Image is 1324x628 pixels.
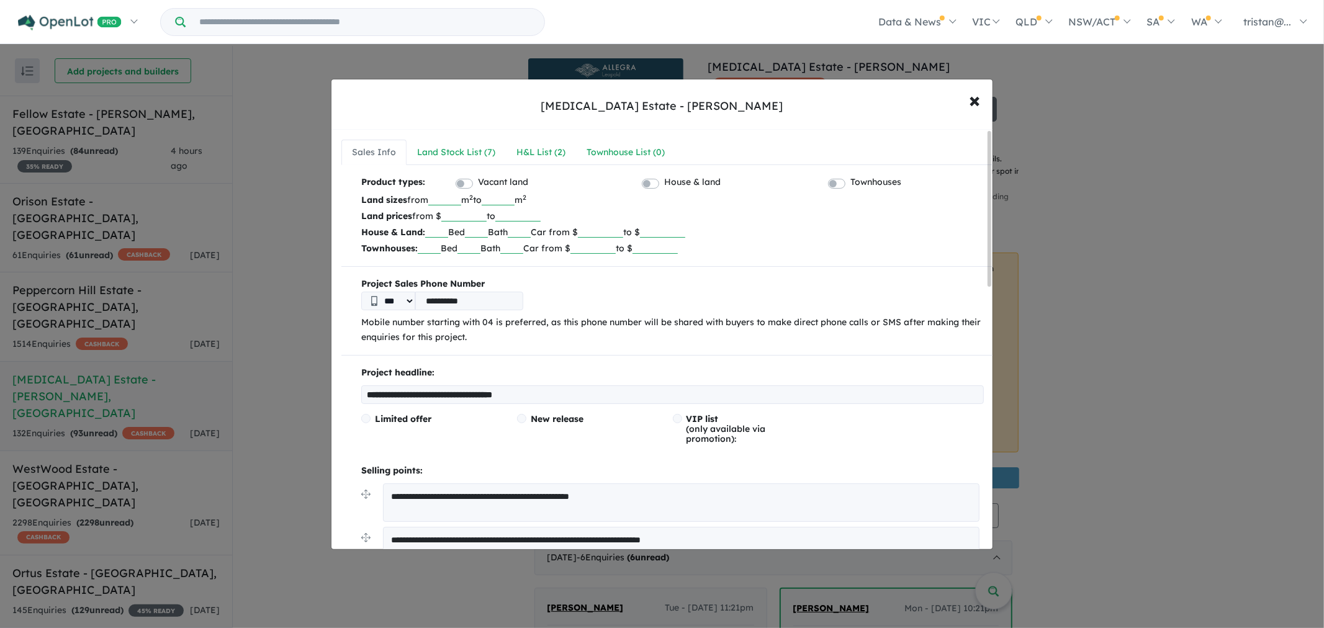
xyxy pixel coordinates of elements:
[361,366,984,380] p: Project headline:
[371,296,377,306] img: Phone icon
[361,533,371,542] img: drag.svg
[523,193,526,202] sup: 2
[361,194,407,205] b: Land sizes
[531,413,583,424] span: New release
[18,15,122,30] img: Openlot PRO Logo White
[587,145,665,160] div: Townhouse List ( 0 )
[361,192,984,208] p: from m to m
[361,208,984,224] p: from $ to
[361,315,984,345] p: Mobile number starting with 04 is preferred, as this phone number will be shared with buyers to m...
[375,413,431,424] span: Limited offer
[969,86,980,113] span: ×
[541,98,783,114] div: [MEDICAL_DATA] Estate - [PERSON_NAME]
[687,413,766,444] span: (only available via promotion):
[352,145,396,160] div: Sales Info
[361,240,984,256] p: Bed Bath Car from $ to $
[361,490,371,499] img: drag.svg
[361,224,984,240] p: Bed Bath Car from $ to $
[361,464,984,478] p: Selling points:
[188,9,542,35] input: Try estate name, suburb, builder or developer
[1243,16,1291,28] span: tristan@...
[361,277,984,292] b: Project Sales Phone Number
[361,243,418,254] b: Townhouses:
[687,413,719,424] span: VIP list
[361,210,412,222] b: Land prices
[361,175,425,192] b: Product types:
[361,227,425,238] b: House & Land:
[478,175,528,190] label: Vacant land
[417,145,495,160] div: Land Stock List ( 7 )
[664,175,721,190] label: House & land
[516,145,565,160] div: H&L List ( 2 )
[850,175,901,190] label: Townhouses
[469,193,473,202] sup: 2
